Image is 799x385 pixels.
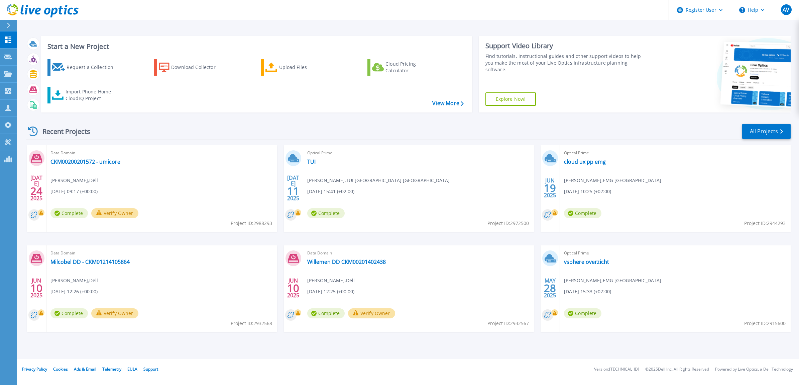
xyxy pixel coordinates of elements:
span: [DATE] 12:26 (+00:00) [50,288,98,295]
div: Recent Projects [26,123,99,140]
a: EULA [127,366,137,372]
button: Verify Owner [91,208,138,218]
span: [DATE] 09:17 (+00:00) [50,188,98,195]
span: 11 [287,188,299,194]
button: Verify Owner [91,308,138,318]
div: Import Phone Home CloudIQ Project [66,88,118,102]
a: Cloud Pricing Calculator [367,59,442,76]
a: All Projects [742,124,791,139]
a: Ads & Email [74,366,96,372]
div: [DATE] 2025 [30,176,43,200]
a: Willemen DD CKM00201402438 [307,258,386,265]
span: 24 [30,188,42,194]
div: Support Video Library [485,42,646,50]
a: Request a Collection [47,59,122,76]
div: Find tutorials, instructional guides and other support videos to help you make the most of your L... [485,53,646,73]
li: Version: [TECHNICAL_ID] [594,367,639,372]
div: Download Collector [171,61,225,74]
span: Project ID: 2944293 [744,220,786,227]
a: TUI [307,158,316,165]
a: Milcobel DD - CKM01214105864 [50,258,130,265]
span: Complete [564,208,601,218]
a: Download Collector [154,59,229,76]
span: Project ID: 2932567 [487,320,529,327]
span: Complete [307,308,345,318]
span: 10 [30,285,42,291]
a: Support [143,366,158,372]
span: Project ID: 2932568 [231,320,272,327]
a: cloud ux pp emg [564,158,606,165]
span: Complete [564,308,601,318]
span: [DATE] 15:33 (+02:00) [564,288,611,295]
span: [DATE] 10:25 (+02:00) [564,188,611,195]
div: Request a Collection [67,61,120,74]
div: JUN 2025 [287,276,300,300]
a: Explore Now! [485,92,536,106]
span: Optical Prime [307,149,530,157]
span: [PERSON_NAME] , EMG [GEOGRAPHIC_DATA] [564,277,661,284]
span: Optical Prime [564,249,787,257]
li: © 2025 Dell Inc. All Rights Reserved [645,367,709,372]
a: CKM00200201572 - umicore [50,158,120,165]
div: Upload Files [279,61,333,74]
span: Complete [50,308,88,318]
h3: Start a New Project [47,43,463,50]
span: 19 [544,185,556,191]
div: JUN 2025 [544,176,556,200]
div: Cloud Pricing Calculator [385,61,439,74]
div: JUN 2025 [30,276,43,300]
a: vsphere overzicht [564,258,609,265]
span: Complete [307,208,345,218]
span: [DATE] 15:41 (+02:00) [307,188,354,195]
a: View More [432,100,463,106]
span: [PERSON_NAME] , Dell [50,277,98,284]
span: AV [783,7,789,12]
span: Data Domain [50,149,273,157]
a: Cookies [53,366,68,372]
span: Project ID: 2915600 [744,320,786,327]
span: Project ID: 2972500 [487,220,529,227]
span: 10 [287,285,299,291]
button: Verify Owner [348,308,395,318]
span: 28 [544,285,556,291]
a: Upload Files [261,59,335,76]
span: [PERSON_NAME] , TUI [GEOGRAPHIC_DATA] [GEOGRAPHIC_DATA] [307,177,450,184]
span: Data Domain [50,249,273,257]
span: [PERSON_NAME] , Dell [307,277,355,284]
span: Data Domain [307,249,530,257]
span: Optical Prime [564,149,787,157]
a: Privacy Policy [22,366,47,372]
span: Complete [50,208,88,218]
a: Telemetry [102,366,121,372]
li: Powered by Live Optics, a Dell Technology [715,367,793,372]
span: [DATE] 12:25 (+00:00) [307,288,354,295]
div: [DATE] 2025 [287,176,300,200]
span: Project ID: 2988293 [231,220,272,227]
span: [PERSON_NAME] , Dell [50,177,98,184]
span: [PERSON_NAME] , EMG [GEOGRAPHIC_DATA] [564,177,661,184]
div: MAY 2025 [544,276,556,300]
